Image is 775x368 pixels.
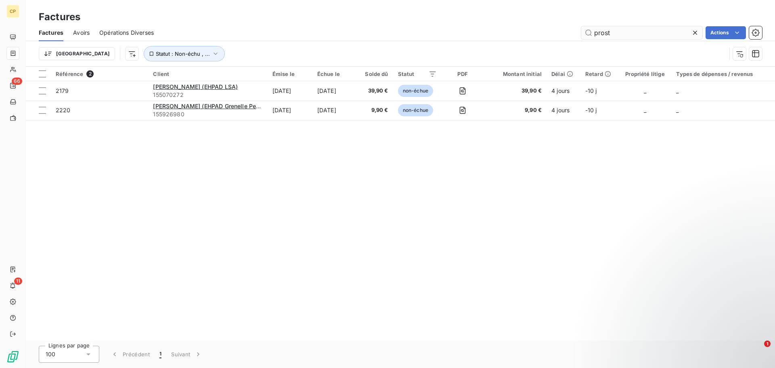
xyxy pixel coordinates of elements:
[153,110,262,118] span: 155926980
[362,71,388,77] div: Solde dû
[585,71,614,77] div: Retard
[99,29,154,37] span: Opérations Diverses
[6,5,19,18] div: CP
[14,278,22,285] span: 11
[614,290,775,346] iframe: Intercom notifications message
[748,341,767,360] iframe: Intercom live chat
[398,104,433,116] span: non-échue
[12,78,22,85] span: 66
[39,29,63,37] span: Factures
[268,81,312,101] td: [DATE]
[153,71,262,77] div: Client
[398,71,437,77] div: Statut
[676,71,770,77] div: Types de dépenses / revenus
[446,71,479,77] div: PDF
[551,71,576,77] div: Délai
[764,341,771,347] span: 1
[312,101,358,120] td: [DATE]
[624,71,667,77] div: Propriété litige
[166,346,207,363] button: Suivant
[268,101,312,120] td: [DATE]
[39,10,80,24] h3: Factures
[312,81,358,101] td: [DATE]
[489,87,542,95] span: 39,90 €
[644,87,646,94] span: _
[272,71,308,77] div: Émise le
[398,85,433,97] span: non-échue
[56,107,71,114] span: 2220
[489,71,542,77] div: Montant initial
[317,71,353,77] div: Échue le
[585,87,597,94] span: -10 j
[156,50,210,57] span: Statut : Non-échu , ...
[39,47,115,60] button: [GEOGRAPHIC_DATA]
[676,107,679,114] span: _
[153,91,262,99] span: 155070272
[73,29,90,37] span: Avoirs
[581,26,702,39] input: Rechercher
[106,346,155,363] button: Précédent
[547,101,580,120] td: 4 jours
[6,350,19,363] img: Logo LeanPay
[585,107,597,114] span: -10 j
[153,83,238,90] span: [PERSON_NAME] (EHPAD LSA)
[489,106,542,114] span: 9,90 €
[153,103,269,109] span: [PERSON_NAME] (EHPAD Grenelle Pernet)
[547,81,580,101] td: 4 jours
[155,346,166,363] button: 1
[706,26,746,39] button: Actions
[676,87,679,94] span: _
[56,71,83,77] span: Référence
[362,106,388,114] span: 9,90 €
[362,87,388,95] span: 39,90 €
[159,350,161,358] span: 1
[644,107,646,114] span: _
[86,70,94,78] span: 2
[46,350,55,358] span: 100
[144,46,225,61] button: Statut : Non-échu , ...
[56,87,69,94] span: 2179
